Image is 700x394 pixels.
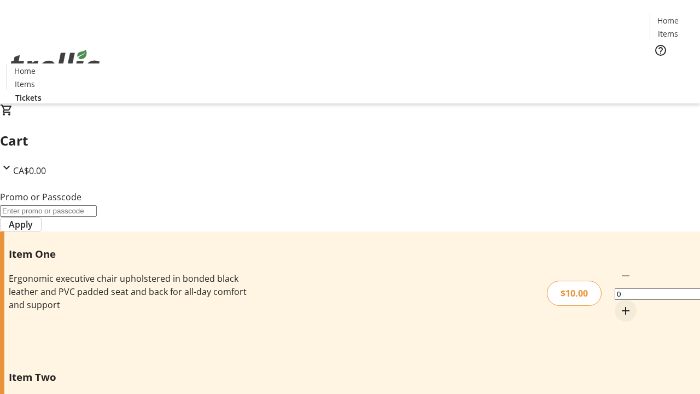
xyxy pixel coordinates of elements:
span: Home [14,65,36,77]
span: CA$0.00 [13,165,46,177]
div: Ergonomic executive chair upholstered in bonded black leather and PVC padded seat and back for al... [9,272,248,311]
span: Items [658,28,678,39]
a: Items [650,28,685,39]
button: Increment by one [615,300,637,322]
a: Tickets [7,92,50,103]
h3: Item One [9,246,248,262]
span: Apply [9,218,33,231]
h3: Item Two [9,369,248,385]
a: Home [7,65,42,77]
span: Home [657,15,679,26]
span: Tickets [15,92,42,103]
a: Home [650,15,685,26]
a: Tickets [650,63,693,75]
span: Tickets [658,63,685,75]
div: $10.00 [547,281,602,306]
span: Items [15,78,35,90]
button: Help [650,39,672,61]
a: Items [7,78,42,90]
img: Orient E2E Organization pi57r93IVV's Logo [7,38,104,92]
